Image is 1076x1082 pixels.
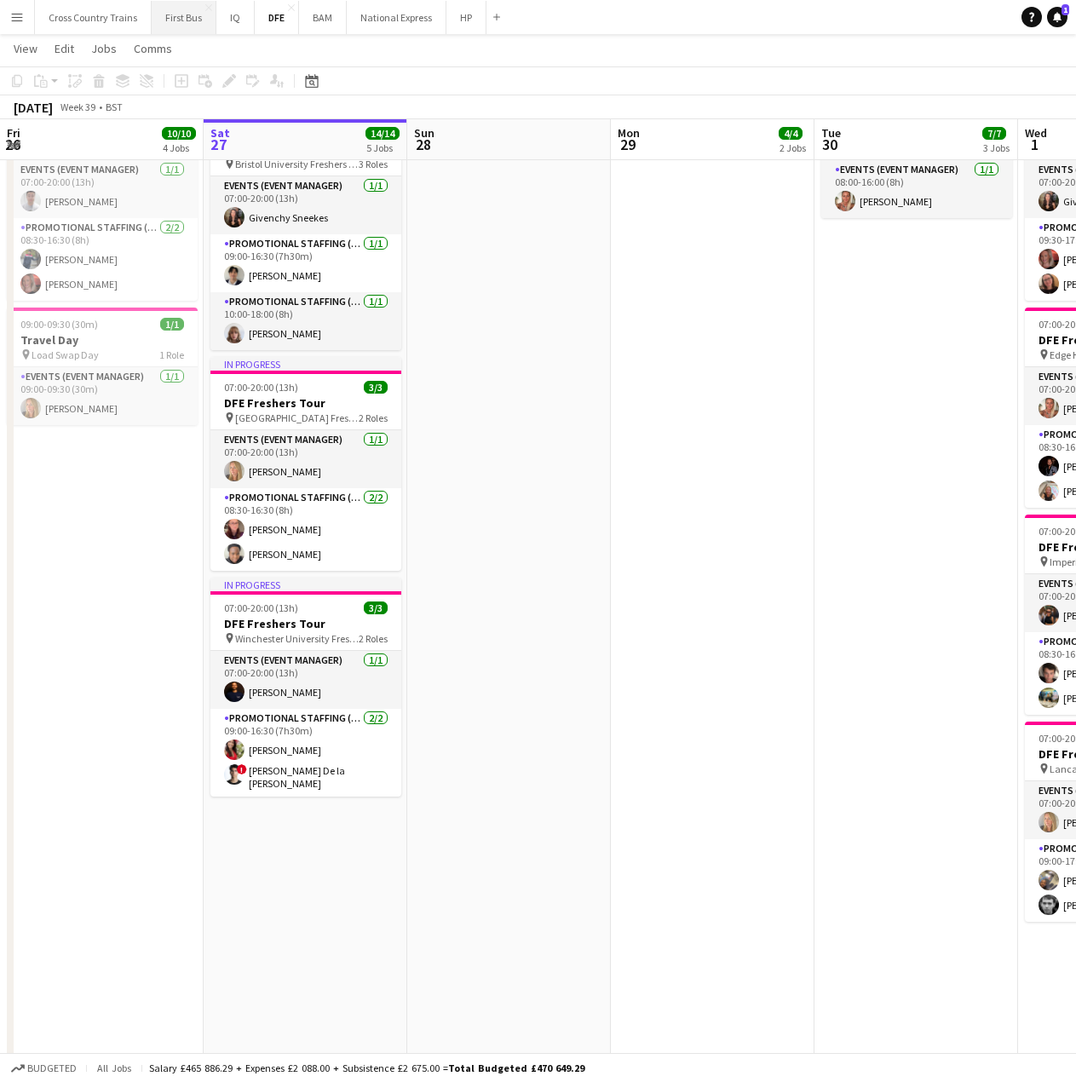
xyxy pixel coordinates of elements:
span: View [14,41,37,56]
span: Tue [821,125,841,141]
span: Week 39 [56,101,99,113]
app-job-card: In progress07:00-20:00 (13h)3/3DFE Freshers Tour [GEOGRAPHIC_DATA] Freshers Fair2 RolesEvents (Ev... [210,357,401,571]
span: Mon [618,125,640,141]
app-card-role: Events (Event Manager)1/107:00-20:00 (13h)Givenchy Sneekes [210,176,401,234]
div: 2 Jobs [780,141,806,154]
span: 09:00-09:30 (30m) [20,318,98,331]
app-card-role: Events (Event Manager)1/108:00-16:00 (8h)[PERSON_NAME] [821,160,1012,218]
span: Sat [210,125,230,141]
app-card-role: Promotional Staffing (Brand Ambassadors)1/110:00-18:00 (8h)[PERSON_NAME] [210,292,401,350]
div: [DATE] [14,99,53,116]
span: ! [237,764,247,774]
h3: DFE Freshers Tour [210,395,401,411]
app-job-card: 07:00-20:00 (13h)3/3DFE Freshers Tour Hertfordshire University Freshers Fair2 RolesEvents (Event ... [7,101,198,301]
div: 5 Jobs [366,141,399,154]
button: Budgeted [9,1059,79,1078]
span: [GEOGRAPHIC_DATA] Freshers Fair [235,412,359,424]
span: 7/7 [982,127,1006,140]
span: 10/10 [162,127,196,140]
span: 1 [1062,4,1069,15]
a: Jobs [84,37,124,60]
app-card-role: Promotional Staffing (Brand Ambassadors)2/209:00-16:30 (7h30m)[PERSON_NAME]![PERSON_NAME] De la [... [210,709,401,797]
app-card-role: Events (Event Manager)1/107:00-20:00 (13h)[PERSON_NAME] [210,430,401,488]
button: National Express [347,1,446,34]
app-job-card: 09:00-09:30 (30m)1/1Travel Day Load Swap Day1 RoleEvents (Event Manager)1/109:00-09:30 (30m)[PERS... [7,308,198,425]
app-card-role: Events (Event Manager)1/107:00-20:00 (13h)[PERSON_NAME] [210,651,401,709]
span: 2 Roles [359,632,388,645]
button: IQ [216,1,255,34]
span: All jobs [94,1062,135,1074]
span: Edit [55,41,74,56]
app-card-role: Promotional Staffing (Brand Ambassadors)2/208:30-16:30 (8h)[PERSON_NAME][PERSON_NAME] [7,218,198,301]
span: Comms [134,41,172,56]
span: 07:00-20:00 (13h) [224,601,298,614]
app-card-role: Events (Event Manager)1/107:00-20:00 (13h)[PERSON_NAME] [7,160,198,218]
a: Comms [127,37,179,60]
a: Edit [48,37,81,60]
span: 27 [208,135,230,154]
button: DFE [255,1,299,34]
span: 3/3 [364,601,388,614]
div: BST [106,101,123,113]
span: Load Swap Day [32,348,99,361]
a: 1 [1047,7,1067,27]
button: HP [446,1,486,34]
span: Jobs [91,41,117,56]
span: 1/1 [160,318,184,331]
div: 3 Jobs [983,141,1010,154]
span: 3 Roles [359,158,388,170]
app-card-role: Promotional Staffing (Brand Ambassadors)1/109:00-16:30 (7h30m)[PERSON_NAME] [210,234,401,292]
app-job-card: In progress07:00-20:00 (13h)3/3DFE Freshers Tour Bristol University Freshers Fair3 RolesEvents (E... [210,103,401,350]
span: Winchester University Freshers Fair [235,632,359,645]
span: Bristol University Freshers Fair [235,158,359,170]
button: BAM [299,1,347,34]
button: Cross Country Trains [35,1,152,34]
span: 4/4 [779,127,803,140]
span: 1 [1022,135,1047,154]
span: Budgeted [27,1062,77,1074]
span: 28 [411,135,434,154]
span: 2 Roles [359,412,388,424]
button: First Bus [152,1,216,34]
div: In progress [210,578,401,591]
app-card-role: Events (Event Manager)1/109:00-09:30 (30m)[PERSON_NAME] [7,367,198,425]
h3: DFE Freshers Tour [210,616,401,631]
span: 1 Role [159,348,184,361]
div: In progress [210,357,401,371]
app-card-role: Promotional Staffing (Brand Ambassadors)2/208:30-16:30 (8h)[PERSON_NAME][PERSON_NAME] [210,488,401,571]
span: Total Budgeted £470 649.29 [448,1062,584,1074]
h3: Travel Day [7,332,198,348]
div: Salary £465 886.29 + Expenses £2 088.00 + Subsistence £2 675.00 = [149,1062,584,1074]
span: Wed [1025,125,1047,141]
span: 07:00-20:00 (13h) [224,381,298,394]
span: 14/14 [365,127,400,140]
span: Fri [7,125,20,141]
span: Sun [414,125,434,141]
app-job-card: In progress07:00-20:00 (13h)3/3DFE Freshers Tour Winchester University Freshers Fair2 RolesEvents... [210,578,401,797]
span: 29 [615,135,640,154]
span: 30 [819,135,841,154]
span: 26 [4,135,20,154]
span: 3/3 [364,381,388,394]
div: 4 Jobs [163,141,195,154]
a: View [7,37,44,60]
